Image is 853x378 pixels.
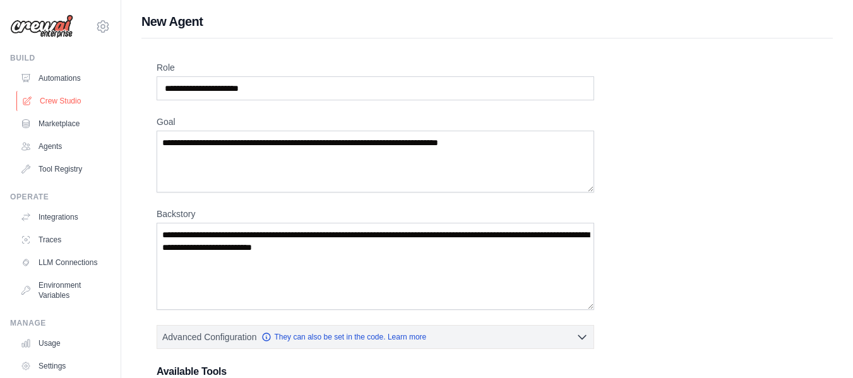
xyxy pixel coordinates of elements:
[162,331,256,343] span: Advanced Configuration
[157,208,594,220] label: Backstory
[157,115,594,128] label: Goal
[15,114,110,134] a: Marketplace
[141,13,833,30] h1: New Agent
[10,53,110,63] div: Build
[10,15,73,38] img: Logo
[10,192,110,202] div: Operate
[15,252,110,273] a: LLM Connections
[15,275,110,305] a: Environment Variables
[15,356,110,376] a: Settings
[15,230,110,250] a: Traces
[15,207,110,227] a: Integrations
[15,136,110,157] a: Agents
[10,318,110,328] div: Manage
[157,61,594,74] label: Role
[261,332,426,342] a: They can also be set in the code. Learn more
[15,159,110,179] a: Tool Registry
[15,333,110,353] a: Usage
[15,68,110,88] a: Automations
[157,326,594,348] button: Advanced Configuration They can also be set in the code. Learn more
[16,91,112,111] a: Crew Studio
